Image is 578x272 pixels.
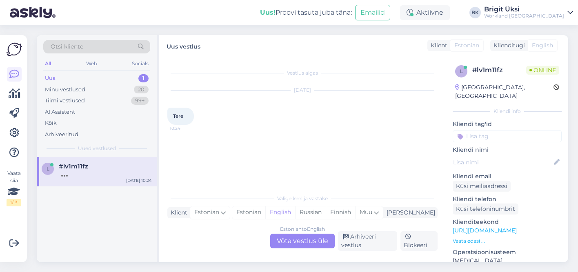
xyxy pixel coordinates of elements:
div: Arhiveeri vestlus [338,231,397,251]
div: Estonian [232,206,265,219]
div: Kõik [45,119,57,127]
span: l [460,68,463,74]
p: Kliendi nimi [453,146,562,154]
div: 20 [134,86,149,94]
div: BK [469,7,481,18]
span: Muu [360,208,372,216]
div: Minu vestlused [45,86,85,94]
div: Küsi meiliaadressi [453,181,511,192]
span: Estonian [194,208,219,217]
div: All [43,58,53,69]
div: AI Assistent [45,108,75,116]
p: Kliendi telefon [453,195,562,203]
div: Blokeeri [400,231,438,251]
p: Kliendi tag'id [453,120,562,128]
div: Finnish [326,206,355,219]
label: Uus vestlus [167,40,200,51]
span: Estonian [454,41,479,50]
div: [DATE] 10:24 [126,177,152,184]
input: Lisa nimi [453,158,552,167]
p: Kliendi email [453,172,562,181]
div: Valige keel ja vastake [167,195,438,202]
div: Russian [295,206,326,219]
div: Küsi telefoninumbrit [453,203,518,215]
p: Vaata edasi ... [453,237,562,245]
a: Brigit ÜksiWorkland [GEOGRAPHIC_DATA] [484,6,573,19]
span: l [47,166,49,172]
div: Klient [427,41,447,50]
div: Workland [GEOGRAPHIC_DATA] [484,13,564,19]
div: Aktiivne [400,5,450,20]
span: English [532,41,553,50]
div: 1 / 3 [7,199,21,206]
span: Uued vestlused [78,145,116,152]
div: Arhiveeritud [45,130,78,139]
img: Askly Logo [7,42,22,57]
div: 99+ [131,97,149,105]
div: Klienditugi [490,41,525,50]
span: Tere [173,113,183,119]
a: [URL][DOMAIN_NAME] [453,227,517,234]
span: Otsi kliente [51,42,83,51]
div: [DATE] [167,86,438,94]
span: #lv1m11fz [59,163,88,170]
div: Estonian to English [280,226,325,233]
input: Lisa tag [453,130,562,142]
div: Web [84,58,99,69]
div: Vestlus algas [167,69,438,77]
div: Uus [45,74,56,82]
div: Proovi tasuta juba täna: [260,8,352,18]
button: Emailid [355,5,390,20]
div: Socials [130,58,150,69]
div: Brigit Üksi [484,6,564,13]
p: Klienditeekond [453,218,562,226]
div: Tiimi vestlused [45,97,85,105]
div: Kliendi info [453,108,562,115]
span: Online [526,66,559,75]
div: English [265,206,295,219]
p: Operatsioonisüsteem [453,248,562,257]
span: 10:24 [170,125,200,131]
p: [MEDICAL_DATA] [453,257,562,265]
div: [GEOGRAPHIC_DATA], [GEOGRAPHIC_DATA] [455,83,554,100]
div: [PERSON_NAME] [383,208,435,217]
div: 1 [138,74,149,82]
b: Uus! [260,9,276,16]
div: Klient [167,208,187,217]
div: Vaata siia [7,170,21,206]
div: Võta vestlus üle [270,234,335,248]
div: # lv1m11fz [472,65,526,75]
